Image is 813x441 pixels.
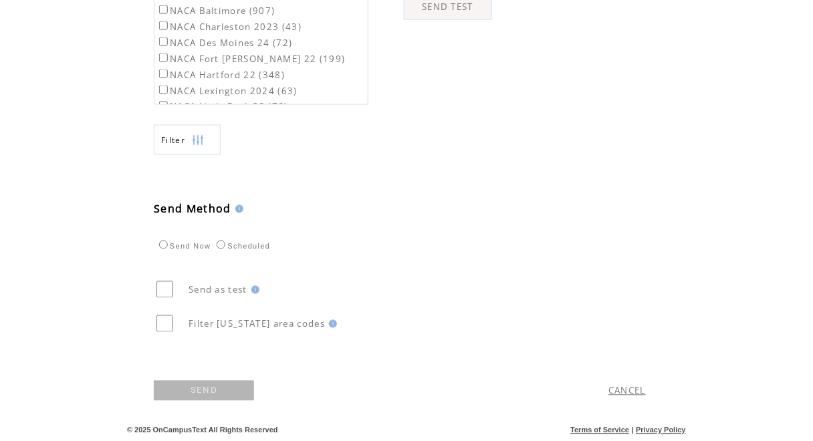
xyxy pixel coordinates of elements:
label: Send Now [156,243,211,251]
span: Show filters [161,135,185,146]
span: Send Method [154,202,231,216]
a: Terms of Service [571,426,630,434]
input: NACA Hartford 22 (348) [159,69,168,78]
label: NACA Lexington 2024 (63) [156,85,298,97]
span: Filter [US_STATE] area codes [189,318,325,330]
label: NACA Little Rock 23 (76) [156,101,288,113]
img: filters.png [192,126,204,156]
span: © 2025 OnCampusText All Rights Reserved [127,426,278,434]
label: NACA Hartford 22 (348) [156,69,285,81]
input: NACA Des Moines 24 (72) [159,37,168,46]
input: NACA Little Rock 23 (76) [159,102,168,110]
input: NACA Lexington 2024 (63) [159,86,168,94]
a: Privacy Policy [636,426,686,434]
input: NACA Fort [PERSON_NAME] 22 (199) [159,53,168,62]
label: NACA Charleston 2023 (43) [156,21,302,33]
a: CANCEL [608,385,646,397]
label: NACA Des Moines 24 (72) [156,37,293,49]
img: help.gif [247,286,259,294]
span: | [632,426,634,434]
label: Scheduled [213,243,270,251]
a: SEND [154,381,254,401]
input: NACA Baltimore (907) [159,5,168,14]
label: NACA Fort [PERSON_NAME] 22 (199) [156,53,346,65]
input: Scheduled [217,241,225,249]
img: help.gif [325,320,337,328]
label: NACA Baltimore (907) [156,5,275,17]
input: Send Now [159,241,168,249]
a: Filter [154,125,221,155]
img: help.gif [231,205,243,213]
input: NACA Charleston 2023 (43) [159,21,168,30]
span: Send as test [189,284,247,296]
